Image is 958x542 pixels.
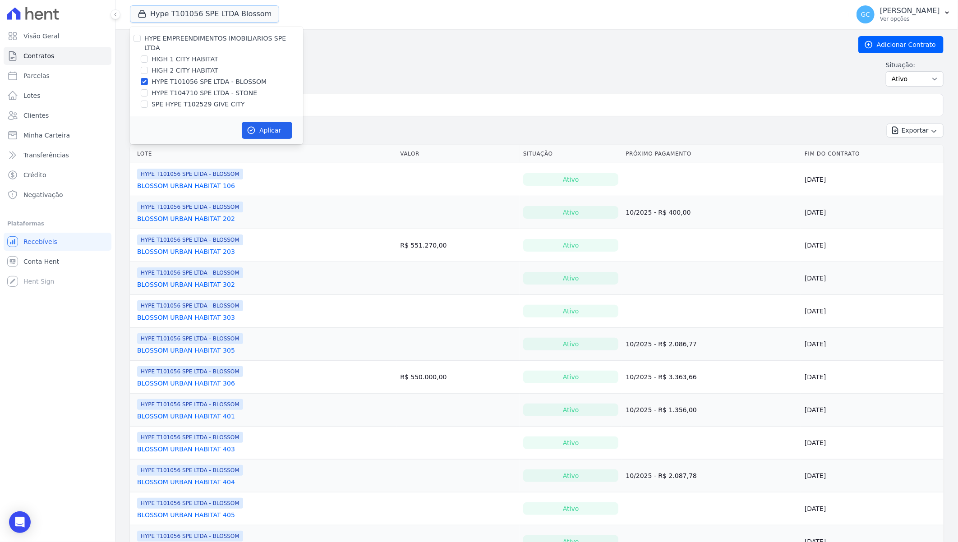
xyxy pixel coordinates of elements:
[523,272,619,285] div: Ativo
[137,313,235,322] a: BLOSSOM URBAN HABITAT 303
[4,106,111,124] a: Clientes
[523,239,619,252] div: Ativo
[137,531,243,542] span: HYPE T101056 SPE LTDA - BLOSSOM
[23,71,50,80] span: Parcelas
[23,257,59,266] span: Conta Hent
[137,379,235,388] a: BLOSSOM URBAN HABITAT 306
[7,218,108,229] div: Plataformas
[4,47,111,65] a: Contratos
[4,67,111,85] a: Parcelas
[523,305,619,317] div: Ativo
[886,60,944,69] label: Situação:
[622,145,801,163] th: Próximo Pagamento
[130,145,396,163] th: Lote
[849,2,958,27] button: GC [PERSON_NAME] Ver opções
[626,406,697,413] a: 10/2025 - R$ 1.356,00
[801,196,944,229] td: [DATE]
[137,181,235,190] a: BLOSSOM URBAN HABITAT 106
[801,295,944,328] td: [DATE]
[242,122,292,139] button: Aplicar
[137,346,235,355] a: BLOSSOM URBAN HABITAT 305
[801,492,944,525] td: [DATE]
[4,146,111,164] a: Transferências
[858,36,944,53] a: Adicionar Contrato
[523,371,619,383] div: Ativo
[130,5,279,23] button: Hype T101056 SPE LTDA Blossom
[801,328,944,361] td: [DATE]
[23,51,54,60] span: Contratos
[626,209,691,216] a: 10/2025 - R$ 400,00
[396,361,520,394] td: R$ 550.000,00
[23,170,46,179] span: Crédito
[523,338,619,350] div: Ativo
[801,427,944,459] td: [DATE]
[4,87,111,105] a: Lotes
[23,111,49,120] span: Clientes
[144,35,286,51] label: HYPE EMPREENDIMENTOS IMOBILIARIOS SPE LTDA
[801,145,944,163] th: Fim do Contrato
[23,151,69,160] span: Transferências
[523,206,619,219] div: Ativo
[801,262,944,295] td: [DATE]
[23,131,70,140] span: Minha Carteira
[523,502,619,515] div: Ativo
[23,91,41,100] span: Lotes
[137,478,235,487] a: BLOSSOM URBAN HABITAT 404
[152,55,218,64] label: HIGH 1 CITY HABITAT
[4,233,111,251] a: Recebíveis
[626,373,697,381] a: 10/2025 - R$ 3.363,66
[137,169,243,179] span: HYPE T101056 SPE LTDA - BLOSSOM
[152,100,245,109] label: SPE HYPE T102529 GIVE CITY
[130,37,844,53] h2: Contratos
[137,300,243,311] span: HYPE T101056 SPE LTDA - BLOSSOM
[801,459,944,492] td: [DATE]
[4,27,111,45] a: Visão Geral
[152,66,218,75] label: HIGH 2 CITY HABITAT
[396,145,520,163] th: Valor
[23,190,63,199] span: Negativação
[23,237,57,246] span: Recebíveis
[152,88,257,98] label: HYPE T104710 SPE LTDA - STONE
[396,229,520,262] td: R$ 551.270,00
[4,186,111,204] a: Negativação
[626,472,697,479] a: 10/2025 - R$ 2.087,78
[861,11,870,18] span: GC
[880,15,940,23] p: Ver opções
[801,394,944,427] td: [DATE]
[137,510,235,519] a: BLOSSOM URBAN HABITAT 405
[137,465,243,476] span: HYPE T101056 SPE LTDA - BLOSSOM
[887,124,944,138] button: Exportar
[523,469,619,482] div: Ativo
[137,234,243,245] span: HYPE T101056 SPE LTDA - BLOSSOM
[4,126,111,144] a: Minha Carteira
[137,412,235,421] a: BLOSSOM URBAN HABITAT 401
[137,366,243,377] span: HYPE T101056 SPE LTDA - BLOSSOM
[137,267,243,278] span: HYPE T101056 SPE LTDA - BLOSSOM
[880,6,940,15] p: [PERSON_NAME]
[137,399,243,410] span: HYPE T101056 SPE LTDA - BLOSSOM
[801,163,944,196] td: [DATE]
[137,432,243,443] span: HYPE T101056 SPE LTDA - BLOSSOM
[523,436,619,449] div: Ativo
[4,166,111,184] a: Crédito
[9,511,31,533] div: Open Intercom Messenger
[520,145,622,163] th: Situação
[523,404,619,416] div: Ativo
[137,498,243,509] span: HYPE T101056 SPE LTDA - BLOSSOM
[4,253,111,271] a: Conta Hent
[626,340,697,348] a: 10/2025 - R$ 2.086,77
[523,173,619,186] div: Ativo
[801,229,944,262] td: [DATE]
[23,32,60,41] span: Visão Geral
[137,202,243,212] span: HYPE T101056 SPE LTDA - BLOSSOM
[137,333,243,344] span: HYPE T101056 SPE LTDA - BLOSSOM
[145,96,940,114] input: Buscar por nome do lote
[137,280,235,289] a: BLOSSOM URBAN HABITAT 302
[137,445,235,454] a: BLOSSOM URBAN HABITAT 403
[152,77,267,87] label: HYPE T101056 SPE LTDA - BLOSSOM
[137,247,235,256] a: BLOSSOM URBAN HABITAT 203
[801,361,944,394] td: [DATE]
[137,214,235,223] a: BLOSSOM URBAN HABITAT 202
